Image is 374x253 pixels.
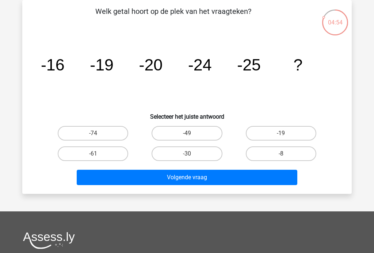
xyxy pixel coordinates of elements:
tspan: ? [293,55,302,74]
tspan: -16 [41,55,65,74]
label: -30 [152,146,222,161]
label: -61 [58,146,128,161]
tspan: -19 [90,55,114,74]
div: 04:54 [321,9,349,27]
button: Volgende vraag [77,170,298,185]
tspan: -24 [188,55,212,74]
label: -49 [152,126,222,141]
h6: Selecteer het juiste antwoord [34,107,340,120]
p: Welk getal hoort op de plek van het vraagteken? [34,6,313,28]
label: -19 [246,126,316,141]
tspan: -25 [237,55,261,74]
label: -74 [58,126,128,141]
img: Assessly logo [23,232,75,249]
tspan: -20 [139,55,163,74]
label: -8 [246,146,316,161]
